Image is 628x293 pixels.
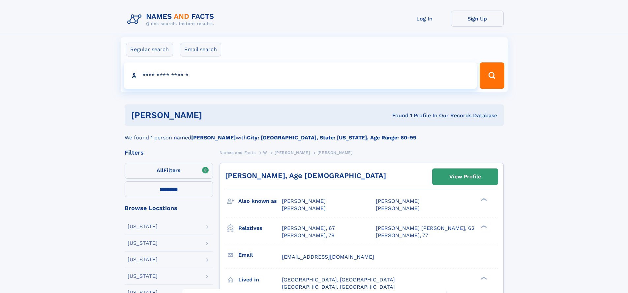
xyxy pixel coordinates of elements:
[125,205,213,211] div: Browse Locations
[124,62,477,89] input: search input
[238,223,282,234] h3: Relatives
[282,232,335,239] a: [PERSON_NAME], 79
[275,148,310,157] a: [PERSON_NAME]
[282,225,335,232] a: [PERSON_NAME], 67
[247,134,416,141] b: City: [GEOGRAPHIC_DATA], State: [US_STATE], Age Range: 60-99
[125,11,220,28] img: Logo Names and Facts
[376,198,420,204] span: [PERSON_NAME]
[376,205,420,211] span: [PERSON_NAME]
[263,148,267,157] a: W
[238,196,282,207] h3: Also known as
[480,62,504,89] button: Search Button
[282,276,395,283] span: [GEOGRAPHIC_DATA], [GEOGRAPHIC_DATA]
[128,240,158,246] div: [US_STATE]
[128,274,158,279] div: [US_STATE]
[282,205,326,211] span: [PERSON_NAME]
[275,150,310,155] span: [PERSON_NAME]
[376,225,474,232] a: [PERSON_NAME] [PERSON_NAME], 62
[449,169,481,184] div: View Profile
[131,111,297,119] h1: [PERSON_NAME]
[225,171,386,180] a: [PERSON_NAME], Age [DEMOGRAPHIC_DATA]
[297,112,497,119] div: Found 1 Profile In Our Records Database
[317,150,353,155] span: [PERSON_NAME]
[238,249,282,261] h3: Email
[191,134,236,141] b: [PERSON_NAME]
[126,43,173,56] label: Regular search
[125,126,504,142] div: We found 1 person named with .
[238,274,282,285] h3: Lived in
[263,150,267,155] span: W
[220,148,256,157] a: Names and Facts
[128,224,158,229] div: [US_STATE]
[398,11,451,27] a: Log In
[282,284,395,290] span: [GEOGRAPHIC_DATA], [GEOGRAPHIC_DATA]
[433,169,498,185] a: View Profile
[479,198,487,202] div: ❯
[479,224,487,229] div: ❯
[125,163,213,179] label: Filters
[125,150,213,156] div: Filters
[451,11,504,27] a: Sign Up
[282,198,326,204] span: [PERSON_NAME]
[479,276,487,280] div: ❯
[128,257,158,262] div: [US_STATE]
[180,43,221,56] label: Email search
[376,232,428,239] a: [PERSON_NAME], 77
[157,167,164,173] span: All
[282,254,374,260] span: [EMAIL_ADDRESS][DOMAIN_NAME]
